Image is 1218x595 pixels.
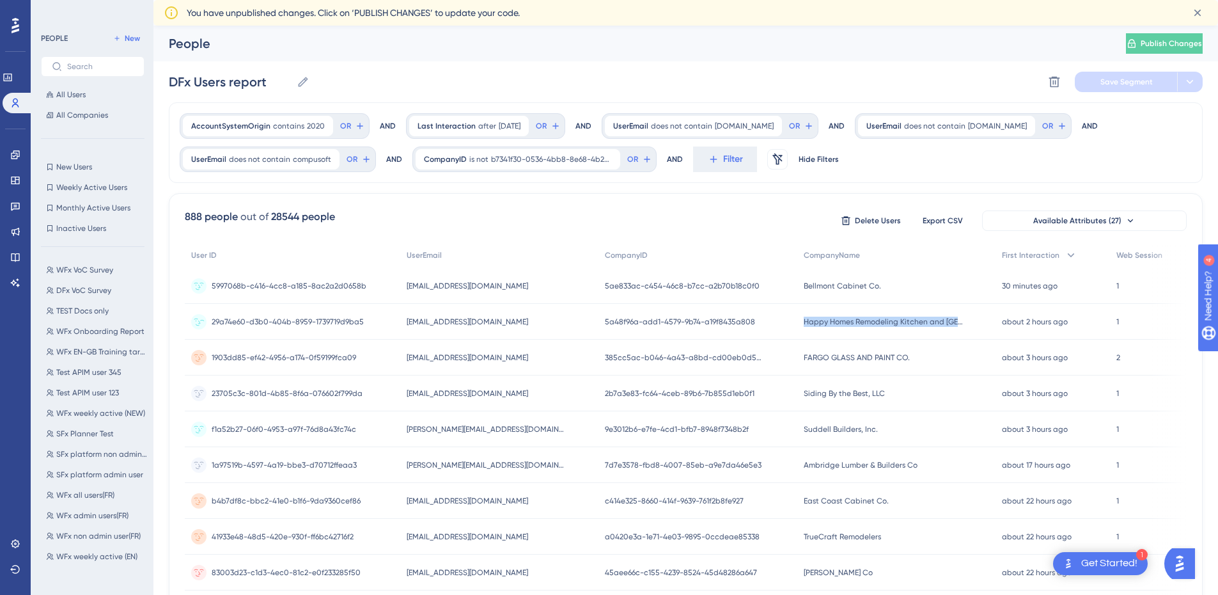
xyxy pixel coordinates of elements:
[125,33,140,44] span: New
[56,326,144,337] span: WFx Onboarding Report
[1141,38,1202,49] span: Publish Changes
[575,113,591,139] div: AND
[804,460,917,470] span: Ambridge Lumber & Builders Co
[804,567,873,578] span: [PERSON_NAME] Co
[380,113,396,139] div: AND
[41,447,152,462] button: SFx platform non admin user
[1116,424,1119,434] span: 1
[1061,556,1076,571] img: launcher-image-alternative-text
[229,154,290,164] span: does not contain
[499,121,520,131] span: [DATE]
[56,90,86,100] span: All Users
[866,121,902,131] span: UserEmail
[41,221,144,236] button: Inactive Users
[667,147,683,172] div: AND
[787,116,815,136] button: OR
[407,281,528,291] span: [EMAIL_ADDRESS][DOMAIN_NAME]
[651,121,712,131] span: does not contain
[1002,496,1072,505] time: about 22 hours ago
[212,388,363,399] span: 23705c3c-801d-4b85-8f6a-076602f799da
[41,262,152,278] button: WFx VoC Survey
[613,121,648,131] span: UserEmail
[67,62,134,71] input: Search
[1116,460,1119,470] span: 1
[627,154,638,164] span: OR
[41,87,144,102] button: All Users
[478,121,496,131] span: after
[187,5,520,20] span: You have unpublished changes. Click on ‘PUBLISH CHANGES’ to update your code.
[789,121,800,131] span: OR
[1002,389,1068,398] time: about 3 hours ago
[407,424,566,434] span: [PERSON_NAME][EMAIL_ADDRESS][DOMAIN_NAME]
[56,551,137,562] span: WFx weekly active (EN)
[41,324,152,339] button: WFx Onboarding Report
[1116,496,1119,506] span: 1
[407,388,528,399] span: [EMAIL_ADDRESS][DOMAIN_NAME]
[41,303,152,319] button: TEST Docs only
[41,365,152,380] button: Test APIM user 345
[212,424,356,434] span: f1a52b27-06f0-4953-a97f-76d8a43fc74c
[56,347,147,357] span: WFx EN-GB Training target
[1002,250,1059,260] span: First Interaction
[41,549,152,564] button: WFx weekly active (EN)
[56,306,109,316] span: TEST Docs only
[605,532,760,542] span: a0420e3a-1e71-4e03-9895-0ccdeae85338
[169,73,292,91] input: Segment Name
[799,154,839,164] span: Hide Filters
[1002,353,1068,362] time: about 3 hours ago
[904,121,965,131] span: does not contain
[923,216,963,226] span: Export CSV
[605,281,760,291] span: 5ae833ac-c454-46c8-b7cc-a2b70b18c0f0
[185,209,238,225] div: 888 people
[804,532,881,542] span: TrueCraft Remodelers
[347,154,357,164] span: OR
[307,121,325,131] span: 2020
[41,107,144,123] button: All Companies
[56,367,121,377] span: Test APIM user 345
[1002,461,1070,470] time: about 17 hours ago
[605,460,761,470] span: 7d7e3578-fbd8-4007-85eb-a9e7da46e5e3
[407,460,566,470] span: [PERSON_NAME][EMAIL_ADDRESS][DOMAIN_NAME]
[56,511,129,521] span: WFx admin users(FR)
[1002,425,1068,434] time: about 3 hours ago
[469,154,488,164] span: is not
[41,488,152,503] button: WFx all users(FR)
[982,210,1187,231] button: Available Attributes (27)
[1002,282,1058,290] time: 30 minutes ago
[407,532,528,542] span: [EMAIL_ADDRESS][DOMAIN_NAME]
[723,152,743,167] span: Filter
[1002,532,1072,541] time: about 22 hours ago
[56,223,106,234] span: Inactive Users
[605,567,757,578] span: 45aee66c-c155-4239-8524-45d48286a647
[41,406,152,421] button: WFx weekly active (NEW)
[56,203,130,213] span: Monthly Active Users
[798,149,839,170] button: Hide Filters
[56,285,111,296] span: DFx VoC Survey
[605,424,749,434] span: 9e3012b6-e7fe-4cd1-bfb7-8948f7348b2f
[41,508,152,523] button: WFx admin users(FR)
[41,467,152,482] button: SFx platform admin user
[56,182,127,193] span: Weekly Active Users
[804,281,881,291] span: Bellmont Cabinet Co.
[418,121,476,131] span: Last Interaction
[212,460,357,470] span: 1a97519b-4597-4a19-bbe3-d70712ffeaa3
[829,113,845,139] div: AND
[605,353,765,363] span: 385cc5ac-b046-4a43-a8bd-cd00eb0d5893
[407,496,528,506] span: [EMAIL_ADDRESS][DOMAIN_NAME]
[1126,33,1203,54] button: Publish Changes
[1002,568,1072,577] time: about 22 hours ago
[1042,121,1053,131] span: OR
[605,388,754,399] span: 2b7a3e83-fc64-4ceb-89b6-7b855d1eb0f1
[340,121,351,131] span: OR
[1040,116,1068,136] button: OR
[536,121,547,131] span: OR
[41,528,152,544] button: WFx non admin user(FR)
[169,35,1094,52] div: People
[56,490,114,500] span: WFx all users(FR)
[1116,353,1120,363] span: 2
[56,388,119,398] span: Test APIM user 123
[212,317,364,327] span: 29a74e60-d3b0-404b-8959-1739719d9ba5
[56,408,145,418] span: WFx weekly active (NEW)
[56,162,92,172] span: New Users
[1116,317,1119,327] span: 1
